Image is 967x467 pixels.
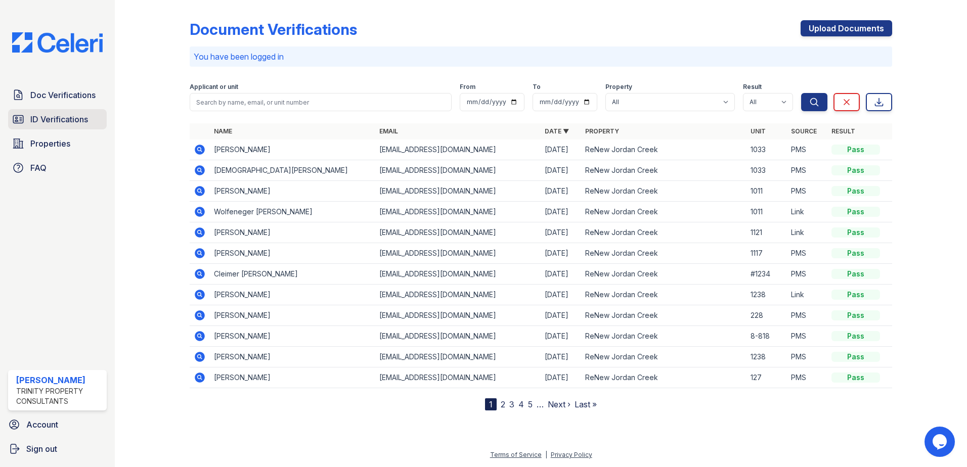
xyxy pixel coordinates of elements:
td: [EMAIL_ADDRESS][DOMAIN_NAME] [375,181,541,202]
td: [DEMOGRAPHIC_DATA][PERSON_NAME] [210,160,375,181]
td: PMS [787,243,827,264]
div: [PERSON_NAME] [16,374,103,386]
td: [DATE] [541,181,581,202]
td: 8-818 [746,326,787,347]
td: [DATE] [541,160,581,181]
td: [PERSON_NAME] [210,181,375,202]
button: Sign out [4,439,111,459]
label: Applicant or unit [190,83,238,91]
td: [DATE] [541,285,581,305]
div: Pass [831,372,880,383]
td: [DATE] [541,139,581,160]
a: ID Verifications [8,109,107,129]
td: ReNew Jordan Creek [581,326,746,347]
td: ReNew Jordan Creek [581,160,746,181]
td: [DATE] [541,326,581,347]
input: Search by name, email, or unit number [190,93,452,111]
a: Property [585,127,619,135]
td: [EMAIL_ADDRESS][DOMAIN_NAME] [375,326,541,347]
div: Pass [831,145,880,155]
a: 5 [528,399,533,409]
td: ReNew Jordan Creek [581,202,746,222]
td: [EMAIL_ADDRESS][DOMAIN_NAME] [375,347,541,367]
td: PMS [787,139,827,160]
div: Pass [831,290,880,300]
div: Pass [831,248,880,258]
a: Last » [575,399,597,409]
a: Terms of Service [490,451,542,458]
a: Name [214,127,232,135]
td: 1238 [746,347,787,367]
td: 228 [746,305,787,326]
td: ReNew Jordan Creek [581,347,746,367]
div: Pass [831,165,880,175]
div: Pass [831,269,880,279]
img: CE_Logo_Blue-a8612792a0a2168367f1c8372b55b34899dd931a85d93a1a3d3e32e68fde9ad4.png [4,32,111,53]
iframe: chat widget [925,427,957,457]
td: PMS [787,305,827,326]
td: [DATE] [541,347,581,367]
div: | [545,451,547,458]
td: 1117 [746,243,787,264]
span: FAQ [30,162,47,174]
a: 3 [509,399,514,409]
a: Doc Verifications [8,85,107,105]
div: Pass [831,207,880,217]
td: 1121 [746,222,787,243]
label: From [460,83,475,91]
td: Link [787,222,827,243]
a: Next › [548,399,570,409]
td: [DATE] [541,367,581,388]
td: ReNew Jordan Creek [581,243,746,264]
td: [EMAIL_ADDRESS][DOMAIN_NAME] [375,305,541,326]
td: ReNew Jordan Creek [581,139,746,160]
td: [EMAIL_ADDRESS][DOMAIN_NAME] [375,285,541,305]
td: PMS [787,367,827,388]
td: ReNew Jordan Creek [581,367,746,388]
td: Link [787,202,827,222]
td: [EMAIL_ADDRESS][DOMAIN_NAME] [375,264,541,285]
td: [EMAIL_ADDRESS][DOMAIN_NAME] [375,139,541,160]
td: 1033 [746,160,787,181]
td: [DATE] [541,202,581,222]
td: [PERSON_NAME] [210,367,375,388]
a: Source [791,127,817,135]
label: Property [605,83,632,91]
td: 1238 [746,285,787,305]
span: Account [26,418,58,431]
a: Privacy Policy [551,451,592,458]
span: Doc Verifications [30,89,96,101]
td: Cleimer [PERSON_NAME] [210,264,375,285]
div: Pass [831,331,880,341]
td: [EMAIL_ADDRESS][DOMAIN_NAME] [375,367,541,388]
td: [EMAIL_ADDRESS][DOMAIN_NAME] [375,222,541,243]
div: 1 [485,398,497,410]
td: Link [787,285,827,305]
a: Email [379,127,398,135]
div: Pass [831,227,880,238]
td: ReNew Jordan Creek [581,181,746,202]
td: [PERSON_NAME] [210,139,375,160]
td: [PERSON_NAME] [210,326,375,347]
td: [PERSON_NAME] [210,347,375,367]
a: Properties [8,133,107,154]
a: 4 [518,399,524,409]
div: Pass [831,352,880,362]
td: [DATE] [541,305,581,326]
a: Account [4,414,111,435]
td: [DATE] [541,243,581,264]
td: PMS [787,264,827,285]
td: [PERSON_NAME] [210,285,375,305]
td: 1011 [746,202,787,222]
td: ReNew Jordan Creek [581,264,746,285]
div: Pass [831,310,880,320]
span: … [537,398,544,410]
td: ReNew Jordan Creek [581,305,746,326]
td: PMS [787,181,827,202]
a: Date ▼ [545,127,569,135]
a: Unit [751,127,766,135]
td: [PERSON_NAME] [210,305,375,326]
span: Sign out [26,443,57,455]
a: FAQ [8,158,107,178]
div: Trinity Property Consultants [16,386,103,406]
